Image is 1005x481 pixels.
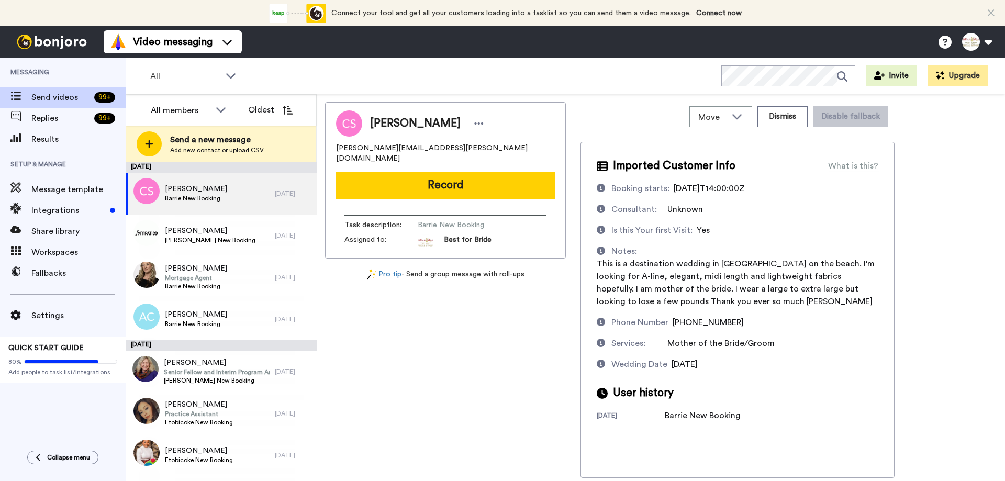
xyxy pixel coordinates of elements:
span: Barrie New Booking [165,194,227,203]
img: ac.png [133,304,160,330]
span: [PERSON_NAME] [164,357,270,368]
span: [PERSON_NAME] [165,399,233,410]
div: What is this? [828,160,878,172]
div: Booking starts: [611,182,669,195]
span: Message template [31,183,126,196]
img: cs.png [133,178,160,204]
span: Settings [31,309,126,322]
span: Task description : [344,220,418,230]
img: vm-color.svg [110,33,127,50]
img: b3b9d169-c948-4a4c-8ef5-613f63211945.jpg [133,398,160,424]
span: QUICK START GUIDE [8,344,84,352]
div: All members [151,104,210,117]
span: Assigned to: [344,234,418,250]
span: [PERSON_NAME] [165,226,255,236]
div: Phone Number [611,316,668,329]
div: Is this Your first Visit: [611,224,693,237]
span: User history [613,385,674,401]
span: Send a new message [170,133,264,146]
div: 99 + [94,113,115,124]
div: - Send a group message with roll-ups [325,269,566,280]
span: All [150,70,220,83]
span: Barrie New Booking [418,220,517,230]
span: Results [31,133,126,146]
div: [DATE] [275,189,311,198]
span: [PERSON_NAME] [165,309,227,320]
span: Send videos [31,91,90,104]
span: Fallbacks [31,267,126,279]
button: Upgrade [928,65,988,86]
img: 91623c71-7e9f-4b80-8d65-0a2994804f61-1625177954.jpg [418,234,433,250]
img: magic-wand.svg [367,269,376,280]
div: [DATE] [275,367,311,376]
img: bj-logo-header-white.svg [13,35,91,49]
span: Collapse menu [47,453,90,462]
img: 9f1fdbf7-87d7-4a2f-8013-e1d8e8a3bb07.jpg [132,356,159,382]
span: [PERSON_NAME] [165,445,233,456]
span: Mortgage Agent [165,274,227,282]
div: Wedding Date [611,358,667,371]
a: Connect now [696,9,742,17]
button: Dismiss [757,106,808,127]
span: [DATE] [672,360,698,368]
div: Consultant: [611,203,657,216]
div: [DATE] [275,315,311,323]
div: animation [269,4,326,23]
button: Invite [866,65,917,86]
button: Disable fallback [813,106,888,127]
span: Etobicoke New Booking [165,418,233,427]
span: Mother of the Bride/Groom [667,339,775,348]
span: Video messaging [133,35,213,49]
span: This is a destination wedding in [GEOGRAPHIC_DATA] on the beach. I'm looking for A-line, elegant,... [597,260,875,306]
img: da9bd89b-d7b7-4151-b7ab-17573033fd26.png [133,220,160,246]
span: Etobicoke New Booking [165,456,233,464]
span: Integrations [31,204,106,217]
div: [DATE] [275,451,311,460]
span: Connect your tool and get all your customers loading into a tasklist so you can send them a video... [331,9,691,17]
a: Pro tip [367,269,401,280]
span: [PERSON_NAME] [165,184,227,194]
span: [PERSON_NAME] [165,263,227,274]
span: Senior Fellow and Interim Program Area Lead for Health Policy [164,368,270,376]
span: Imported Customer Info [613,158,735,174]
span: Unknown [667,205,703,214]
span: Practice Assistant [165,410,233,418]
span: [PERSON_NAME] New Booking [164,376,270,385]
span: Share library [31,225,126,238]
span: Add new contact or upload CSV [170,146,264,154]
button: Record [336,172,555,199]
div: [DATE] [126,162,317,173]
span: [PERSON_NAME] New Booking [165,236,255,244]
img: a0de0c6c-3ca4-4c4a-95ce-86dd5c4448e7.jpg [133,440,160,466]
span: 80% [8,357,22,366]
div: Services: [611,337,645,350]
span: [PHONE_NUMBER] [673,318,744,327]
button: Collapse menu [27,451,98,464]
div: [DATE] [126,340,317,351]
span: [PERSON_NAME] [370,116,461,131]
img: Image of Carol Stevenson [336,110,362,137]
div: [DATE] [597,411,665,422]
span: Barrie New Booking [165,320,227,328]
span: Workspaces [31,246,126,259]
div: [DATE] [275,231,311,240]
div: [DATE] [275,273,311,282]
span: [DATE]T14:00:00Z [674,184,745,193]
div: Barrie New Booking [665,409,741,422]
span: Barrie New Booking [165,282,227,290]
span: Yes [697,226,710,234]
span: Add people to task list/Integrations [8,368,117,376]
img: 836c8cde-64d5-4af0-8d48-5d484a75b0ad.jpg [133,262,160,288]
div: [DATE] [275,409,311,418]
span: Replies [31,112,90,125]
span: Best for Bride [444,234,492,250]
span: Move [698,111,727,124]
span: [PERSON_NAME][EMAIL_ADDRESS][PERSON_NAME][DOMAIN_NAME] [336,143,555,164]
div: 99 + [94,92,115,103]
button: Oldest [240,99,300,120]
div: Notes: [611,245,637,258]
